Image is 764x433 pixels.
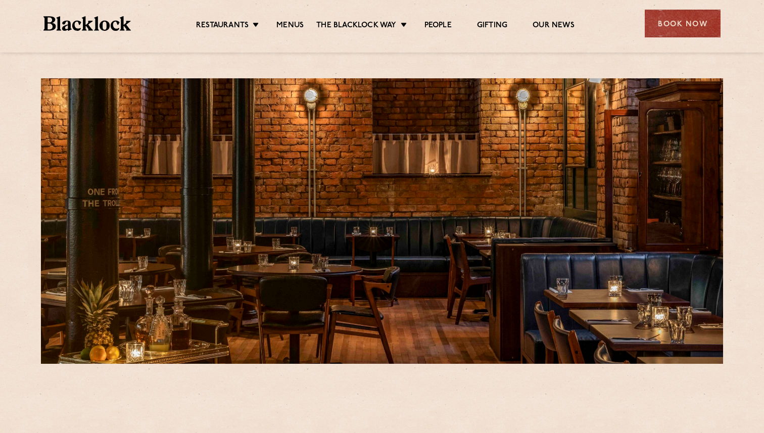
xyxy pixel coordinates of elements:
[424,21,452,32] a: People
[276,21,304,32] a: Menus
[645,10,721,37] div: Book Now
[533,21,575,32] a: Our News
[477,21,507,32] a: Gifting
[43,16,131,31] img: BL_Textured_Logo-footer-cropped.svg
[196,21,249,32] a: Restaurants
[316,21,396,32] a: The Blacklock Way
